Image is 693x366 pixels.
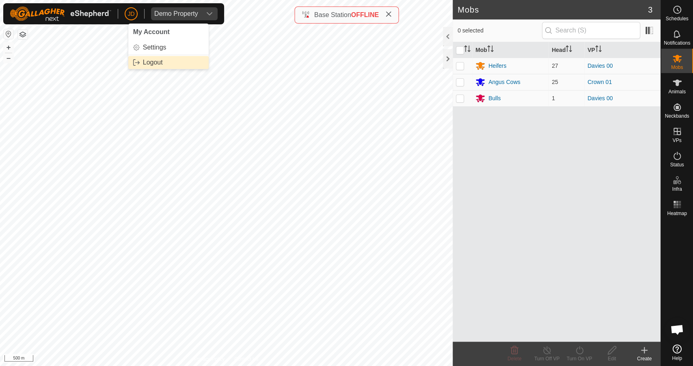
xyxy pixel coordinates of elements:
span: Help [672,356,682,361]
a: Privacy Policy [194,355,225,363]
a: Settings [128,41,209,54]
a: Contact Us [234,355,258,363]
p-sorticon: Activate to sort [487,47,494,53]
span: Schedules [665,16,688,21]
span: Mobs [671,65,683,70]
a: Davies 00 [587,62,613,69]
span: 1 [552,95,555,101]
div: Angus Cows [488,78,520,86]
span: OFFLINE [351,11,379,18]
div: Turn On VP [563,355,596,362]
span: VPs [672,138,681,143]
input: Search (S) [542,22,640,39]
span: 27 [552,62,558,69]
a: Davies 00 [587,95,613,101]
span: Infra [672,187,682,192]
p-sorticon: Activate to sort [464,47,471,53]
span: Status [670,162,684,167]
span: My Account [133,28,170,35]
img: Gallagher Logo [10,6,111,21]
div: Heifers [488,62,506,70]
p-sorticon: Activate to sort [595,47,602,53]
th: Mob [472,42,548,58]
div: Bulls [488,94,501,103]
div: Edit [596,355,628,362]
span: JD [127,10,134,18]
p-sorticon: Activate to sort [566,47,572,53]
span: Animals [668,89,686,94]
button: + [4,43,13,52]
span: Settings [143,44,166,51]
span: 25 [552,79,558,85]
a: Help [661,341,693,364]
div: Demo Property [154,11,198,17]
div: Create [628,355,661,362]
span: Logout [143,59,163,66]
button: Map Layers [18,30,28,39]
div: dropdown trigger [201,7,218,20]
h2: Mobs [458,5,648,15]
span: Heatmap [667,211,687,216]
span: Neckbands [665,114,689,118]
span: Demo Property [151,7,201,20]
span: Delete [507,356,522,362]
th: VP [584,42,661,58]
span: Notifications [664,41,690,45]
span: 0 selected [458,26,542,35]
th: Head [548,42,584,58]
div: Open chat [665,317,689,342]
span: 3 [648,4,652,16]
button: – [4,53,13,63]
a: Crown 01 [587,79,612,85]
button: Reset Map [4,29,13,39]
a: Logout [128,56,209,69]
span: Base Station [314,11,351,18]
div: Turn Off VP [531,355,563,362]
